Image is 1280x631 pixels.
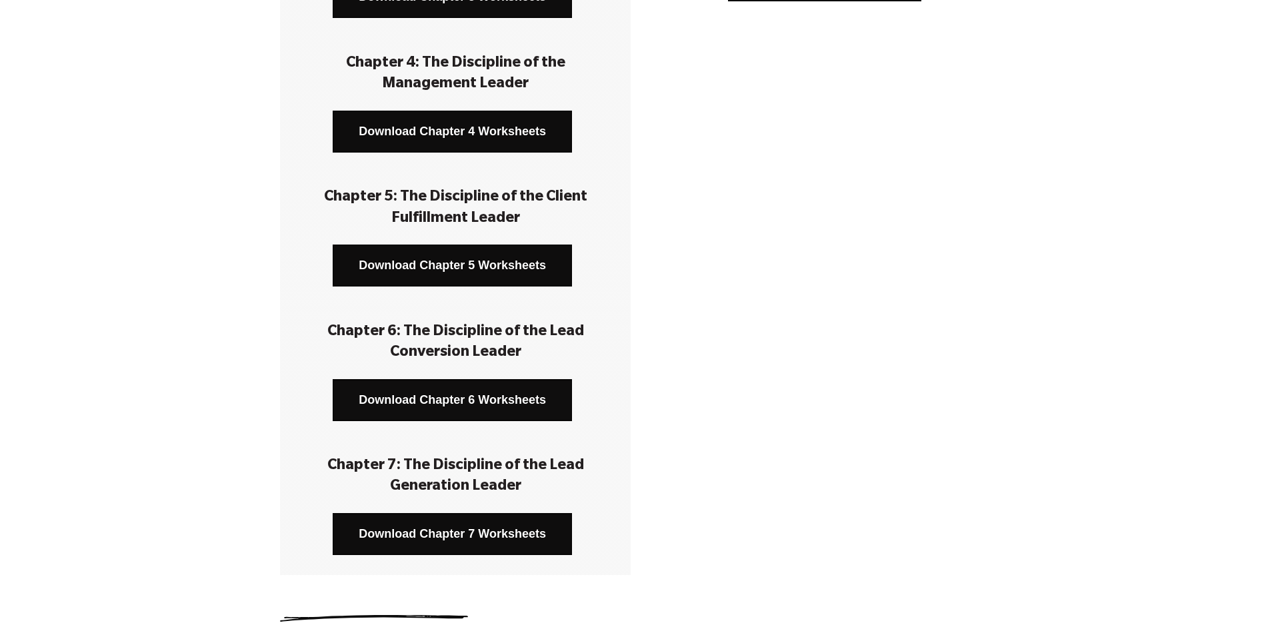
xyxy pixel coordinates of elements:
[300,54,611,95] h3: Chapter 4: The Discipline of the Management Leader
[280,615,468,622] img: underline.svg
[333,245,572,287] a: Download Chapter 5 Worksheets
[333,513,572,555] a: Download Chapter 7 Worksheets
[333,379,572,421] a: Download Chapter 6 Worksheets
[300,188,611,229] h3: Chapter 5: The Discipline of the Client Fulfillment Leader
[1213,567,1280,631] iframe: Chat Widget
[300,322,611,364] h3: Chapter 6: The Discipline of the Lead Conversion Leader
[300,456,611,498] h3: Chapter 7: The Discipline of the Lead Generation Leader
[333,111,572,153] a: Download Chapter 4 Worksheets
